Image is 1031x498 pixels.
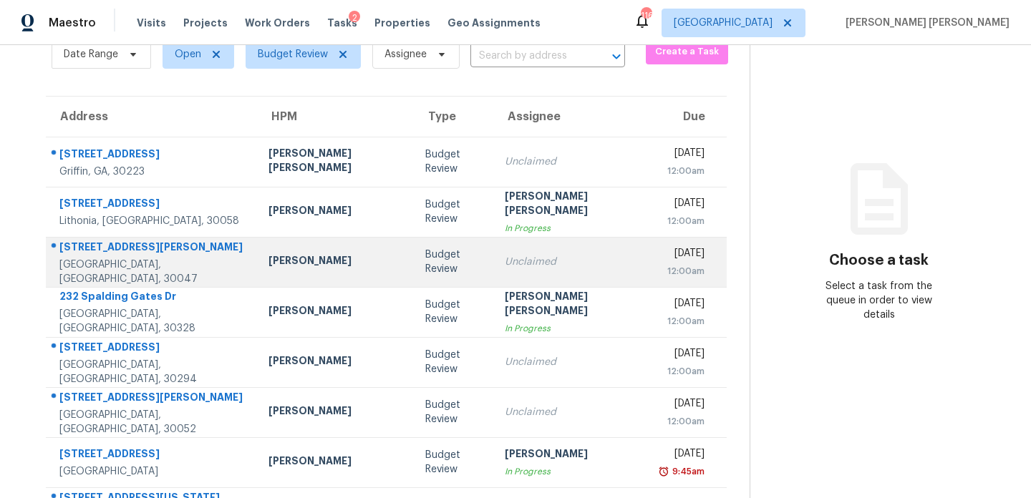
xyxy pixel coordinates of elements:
div: 12:00am [662,314,705,328]
div: [STREET_ADDRESS] [59,196,246,214]
div: Unclaimed [505,355,639,369]
div: [DATE] [662,346,705,364]
span: Geo Assignments [447,16,541,30]
div: [GEOGRAPHIC_DATA], [GEOGRAPHIC_DATA], 30047 [59,258,246,286]
span: Properties [374,16,430,30]
img: Overdue Alarm Icon [658,464,669,479]
th: Type [414,97,493,137]
span: Work Orders [245,16,310,30]
span: [PERSON_NAME] [PERSON_NAME] [840,16,1010,30]
div: [DATE] [662,296,705,314]
div: [DATE] [662,396,705,414]
div: 232 Spalding Gates Dr [59,289,246,307]
span: [GEOGRAPHIC_DATA] [674,16,773,30]
div: [DATE] [662,196,705,214]
div: 2 [349,11,360,25]
span: Visits [137,16,166,30]
div: 12:00am [662,364,705,379]
div: 116 [641,9,651,23]
div: Budget Review [425,298,481,326]
div: Griffin, GA, 30223 [59,165,246,179]
div: [STREET_ADDRESS] [59,446,246,464]
div: [GEOGRAPHIC_DATA], [GEOGRAPHIC_DATA], 30294 [59,358,246,386]
span: Maestro [49,16,96,30]
div: [DATE] [662,446,705,464]
div: Unclaimed [505,405,639,419]
div: Budget Review [425,197,481,226]
button: Create a Task [646,39,728,64]
span: Date Range [64,47,118,62]
div: [STREET_ADDRESS] [59,340,246,358]
span: Assignee [384,47,427,62]
span: Open [175,47,201,62]
div: [STREET_ADDRESS][PERSON_NAME] [59,390,246,408]
div: [PERSON_NAME] [PERSON_NAME] [505,189,639,221]
div: In Progress [505,221,639,235]
div: [PERSON_NAME] [268,303,402,321]
div: Lithonia, [GEOGRAPHIC_DATA], 30058 [59,214,246,228]
div: [STREET_ADDRESS][PERSON_NAME] [59,240,246,258]
th: Assignee [493,97,650,137]
div: In Progress [505,464,639,479]
div: [GEOGRAPHIC_DATA], [GEOGRAPHIC_DATA], 30328 [59,307,246,336]
th: Due [650,97,727,137]
input: Search by address [470,45,585,67]
div: [DATE] [662,246,705,264]
div: Unclaimed [505,155,639,169]
span: Budget Review [258,47,328,62]
div: 12:00am [662,264,705,278]
div: [GEOGRAPHIC_DATA] [59,464,246,479]
div: In Progress [505,321,639,336]
div: Budget Review [425,398,481,426]
div: [DATE] [662,146,705,164]
span: Create a Task [653,44,721,60]
div: [PERSON_NAME] [PERSON_NAME] [268,146,402,178]
div: Select a task from the queue in order to view details [815,279,944,322]
div: Budget Review [425,248,481,276]
div: Budget Review [425,448,481,477]
th: HPM [257,97,414,137]
div: [PERSON_NAME] [505,446,639,464]
div: [PERSON_NAME] [268,253,402,271]
div: [PERSON_NAME] [268,404,402,421]
div: [PERSON_NAME] [268,203,402,221]
div: Budget Review [425,147,481,176]
div: 12:00am [662,164,705,178]
div: [STREET_ADDRESS] [59,147,246,165]
div: [GEOGRAPHIC_DATA], [GEOGRAPHIC_DATA], 30052 [59,408,246,436]
div: Unclaimed [505,255,639,269]
button: Open [606,47,626,67]
div: Budget Review [425,348,481,376]
div: [PERSON_NAME] [268,353,402,371]
div: 9:45am [669,464,705,479]
div: [PERSON_NAME] [268,454,402,472]
th: Address [46,97,257,137]
h3: Choose a task [829,253,929,268]
div: 12:00am [662,414,705,429]
span: Projects [183,16,228,30]
div: 12:00am [662,214,705,228]
span: Tasks [327,18,357,28]
div: [PERSON_NAME] [PERSON_NAME] [505,289,639,321]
